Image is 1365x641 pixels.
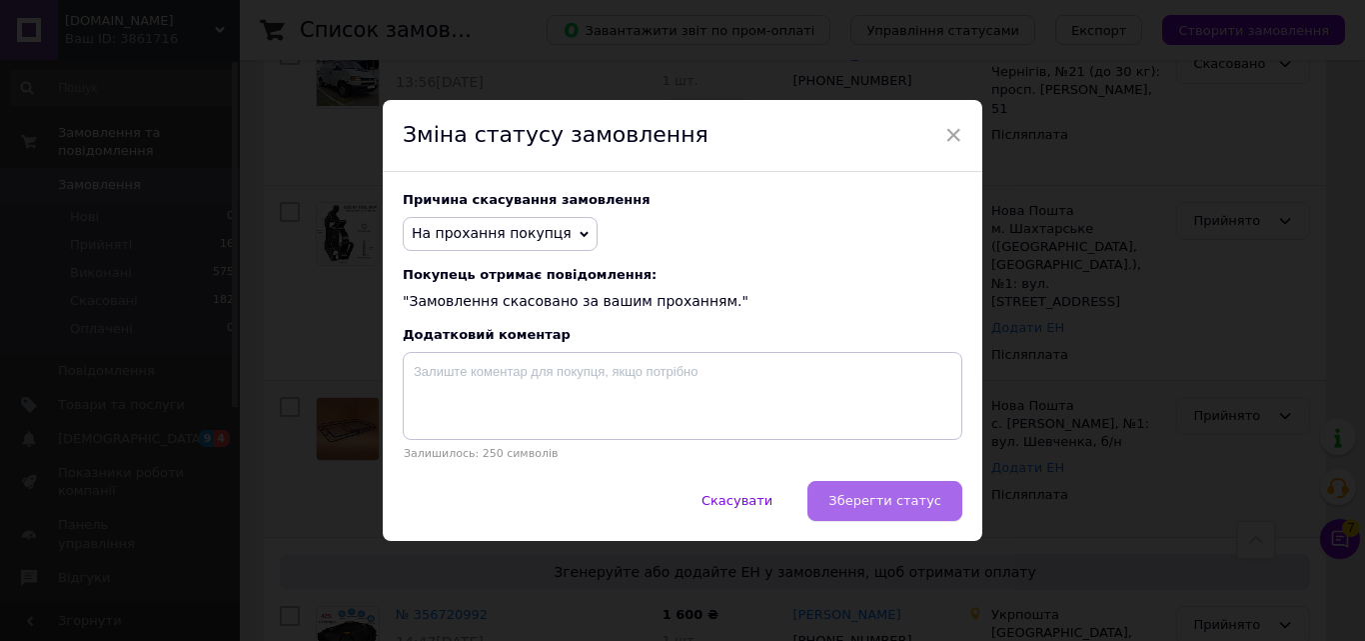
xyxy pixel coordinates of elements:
div: Зміна статусу замовлення [383,100,982,172]
div: "Замовлення скасовано за вашим проханням." [403,267,962,312]
span: × [944,118,962,152]
span: Зберегти статус [828,493,941,508]
span: Скасувати [701,493,772,508]
div: Причина скасування замовлення [403,192,962,207]
div: Додатковий коментар [403,327,962,342]
span: На прохання покупця [412,225,572,241]
button: Зберегти статус [807,481,962,521]
span: Покупець отримає повідомлення: [403,267,962,282]
p: Залишилось: 250 символів [403,447,962,460]
button: Скасувати [681,481,793,521]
